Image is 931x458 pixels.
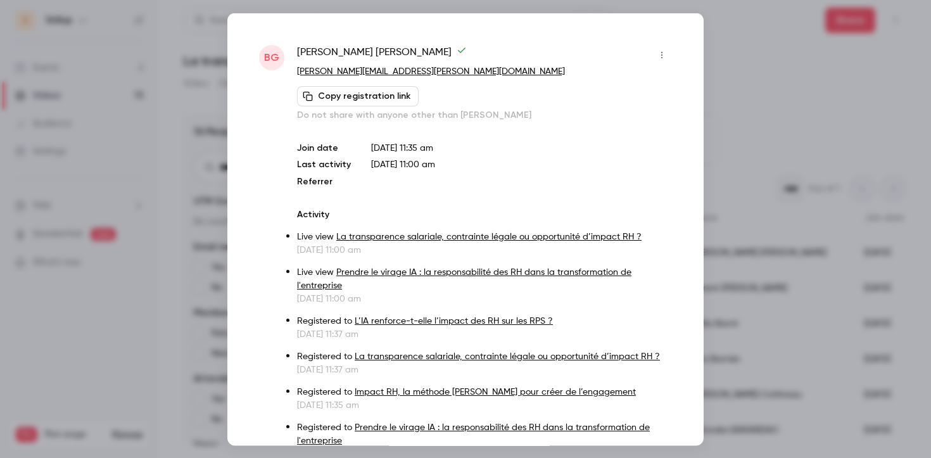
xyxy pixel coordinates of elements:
p: [DATE] 11:00 am [297,292,672,305]
span: [DATE] 11:00 am [371,160,435,169]
p: Registered to [297,385,672,398]
p: [DATE] 11:35 am [371,141,672,154]
p: [DATE] 11:35 am [297,398,672,411]
span: [PERSON_NAME] [PERSON_NAME] [297,44,467,65]
a: [PERSON_NAME][EMAIL_ADDRESS][PERSON_NAME][DOMAIN_NAME] [297,67,565,75]
a: L’IA renforce-t-elle l’impact des RH sur les RPS ? [355,316,553,325]
p: [DATE] 11:37 am [297,328,672,340]
p: [DATE] 11:37 am [297,363,672,376]
p: Live view [297,265,672,292]
p: Do not share with anyone other than [PERSON_NAME] [297,108,672,121]
p: Join date [297,141,351,154]
p: Registered to [297,421,672,447]
a: Prendre le virage IA : la responsabilité des RH dans la transformation de l'entreprise [297,423,650,445]
p: Activity [297,208,672,220]
span: BG [264,49,279,65]
a: La transparence salariale, contrainte légale ou opportunité d’impact RH ? [355,352,660,360]
a: La transparence salariale, contrainte légale ou opportunité d’impact RH ? [336,232,642,241]
button: Copy registration link [297,86,419,106]
p: Registered to [297,350,672,363]
p: Last activity [297,158,351,171]
p: Referrer [297,175,351,188]
p: Registered to [297,314,672,328]
p: [DATE] 11:00 am [297,243,672,256]
p: Live view [297,230,672,243]
a: Prendre le virage IA : la responsabilité des RH dans la transformation de l'entreprise [297,267,631,289]
a: Impact RH, la méthode [PERSON_NAME] pour créer de l’engagement [355,387,636,396]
